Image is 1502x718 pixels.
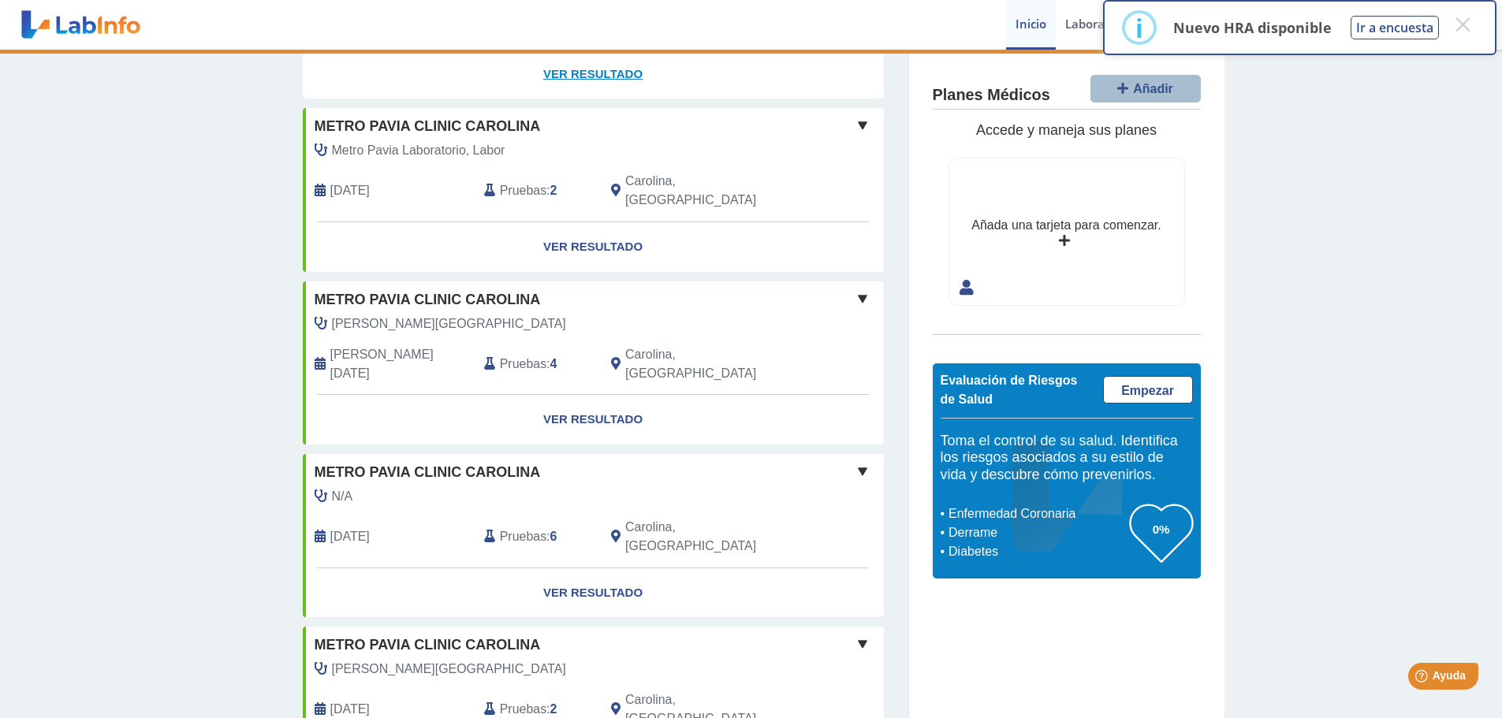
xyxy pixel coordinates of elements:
[971,216,1161,235] div: Añada una tarjeta para comenzar.
[500,181,546,200] span: Pruebas
[1362,657,1485,701] iframe: Help widget launcher
[315,116,541,137] span: Metro Pavia Clinic Carolina
[1103,376,1193,404] a: Empezar
[976,122,1157,138] span: Accede y maneja sus planes
[1173,18,1332,37] p: Nuevo HRA disponible
[625,345,799,383] span: Carolina, PR
[315,289,541,311] span: Metro Pavia Clinic Carolina
[315,634,541,656] span: Metro Pavia Clinic Carolina
[332,487,353,506] span: N/A
[1351,16,1439,39] button: Ir a encuesta
[303,50,884,99] a: Ver Resultado
[1133,82,1173,95] span: Añadir
[303,568,884,618] a: Ver Resultado
[315,462,541,483] span: Metro Pavia Clinic Carolina
[933,86,1050,105] h4: Planes Médicos
[1448,10,1477,39] button: Close this dialog
[472,345,599,383] div: :
[500,355,546,374] span: Pruebas
[1130,519,1193,539] h3: 0%
[1121,384,1174,397] span: Empezar
[472,172,599,210] div: :
[550,702,557,716] b: 2
[332,314,566,333] span: Ostolaza Villarrubia, Glorimar
[625,518,799,556] span: Carolina, PR
[303,395,884,445] a: Ver Resultado
[941,374,1078,406] span: Evaluación de Riesgos de Salud
[945,504,1130,523] li: Enfermedad Coronaria
[303,222,884,272] a: Ver Resultado
[330,181,370,200] span: 2025-06-07
[1090,75,1201,102] button: Añadir
[332,660,566,679] span: Ostolaza Villarrubia, Glorimar
[330,527,370,546] span: 2023-10-13
[945,523,1130,542] li: Derrame
[550,357,557,370] b: 4
[1135,13,1143,42] div: i
[330,345,472,383] span: 2024-01-24
[625,172,799,210] span: Carolina, PR
[941,433,1193,484] h5: Toma el control de su salud. Identifica los riesgos asociados a su estilo de vida y descubre cómo...
[550,530,557,543] b: 6
[550,184,557,197] b: 2
[472,518,599,556] div: :
[332,141,505,160] span: Metro Pavia Laboratorio, Labor
[500,527,546,546] span: Pruebas
[945,542,1130,561] li: Diabetes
